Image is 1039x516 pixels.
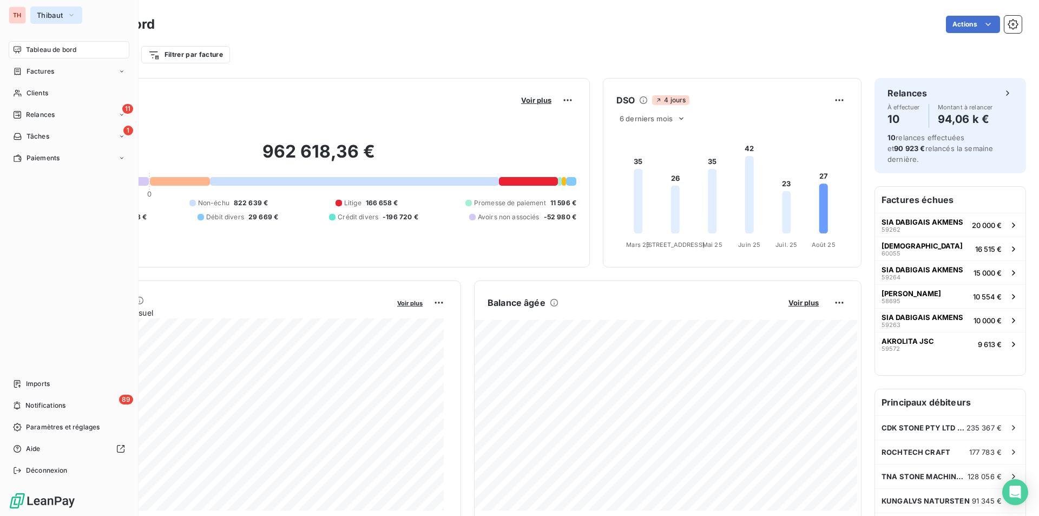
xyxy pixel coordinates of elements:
div: TH [9,6,26,24]
span: Avoirs non associés [478,212,540,222]
span: relances effectuées et relancés la semaine dernière. [887,133,993,164]
button: AKROLITA JSC595729 613 € [875,332,1025,356]
span: 90 923 € [894,144,925,153]
span: 58695 [882,298,900,304]
span: Factures [27,67,54,76]
h2: 962 618,36 € [61,141,576,173]
button: SIA DABIGAIS AKMENS5926415 000 € [875,260,1025,284]
span: Voir plus [788,298,819,307]
span: Litige [344,198,361,208]
span: AKROLITA JSC [882,337,934,345]
span: 822 639 € [234,198,268,208]
span: Clients [27,88,48,98]
button: Filtrer par facture [141,46,230,63]
span: Paiements [27,153,60,163]
button: Voir plus [394,298,426,308]
span: 177 783 € [969,448,1002,456]
span: -52 980 € [544,212,576,222]
span: SIA DABIGAIS AKMENS [882,218,963,226]
span: 89 [119,395,133,404]
span: CDK STONE PTY LTD ([GEOGRAPHIC_DATA]) [882,423,966,432]
button: [DEMOGRAPHIC_DATA]6005516 515 € [875,237,1025,260]
span: 166 658 € [366,198,398,208]
span: Relances [26,110,55,120]
span: 91 345 € [972,497,1002,505]
h4: 94,06 k € [938,110,993,128]
tspan: Mai 25 [702,241,722,249]
span: ROCHTECH CRAFT [882,448,950,456]
span: 6 derniers mois [620,114,673,123]
span: 235 367 € [966,423,1002,432]
h6: Principaux débiteurs [875,389,1025,415]
a: Aide [9,440,129,458]
button: Voir plus [785,298,822,308]
span: 9 613 € [978,340,1002,349]
h6: DSO [616,94,635,107]
span: 15 000 € [974,269,1002,277]
span: 10 000 € [974,316,1002,325]
tspan: Août 25 [812,241,836,249]
span: Thibaut [37,11,63,19]
span: 1 [123,126,133,135]
button: SIA DABIGAIS AKMENS5926220 000 € [875,213,1025,237]
span: SIA DABIGAIS AKMENS [882,265,963,274]
span: 11 [122,104,133,114]
span: Voir plus [521,96,551,104]
h6: Balance âgée [488,296,545,309]
span: Crédit divers [338,212,378,222]
a: Factures [9,63,129,80]
span: Montant à relancer [938,104,993,110]
span: [PERSON_NAME] [882,289,941,298]
span: TNA STONE MACHINERY INC. [882,472,968,481]
span: Imports [26,379,50,389]
span: 4 jours [652,95,689,105]
tspan: Mars 25 [626,241,650,249]
span: Tableau de bord [26,45,76,55]
a: Tableau de bord [9,41,129,58]
tspan: Juil. 25 [775,241,797,249]
span: Débit divers [206,212,244,222]
a: Clients [9,84,129,102]
h6: Relances [887,87,927,100]
span: 10 554 € [973,292,1002,301]
span: -196 720 € [383,212,418,222]
span: 29 669 € [248,212,278,222]
span: Promesse de paiement [474,198,546,208]
h4: 10 [887,110,920,128]
button: [PERSON_NAME]5869510 554 € [875,284,1025,308]
span: Paramètres et réglages [26,422,100,432]
span: Notifications [25,401,65,410]
tspan: Juin 25 [738,241,760,249]
span: 10 [887,133,896,142]
a: 11Relances [9,106,129,123]
span: [DEMOGRAPHIC_DATA] [882,241,963,250]
button: Voir plus [518,95,555,105]
span: 59263 [882,322,900,328]
span: Voir plus [397,299,423,307]
a: Paiements [9,149,129,167]
span: Aide [26,444,41,454]
button: SIA DABIGAIS AKMENS5926310 000 € [875,308,1025,332]
img: Logo LeanPay [9,492,76,510]
h6: Factures échues [875,187,1025,213]
span: Non-échu [198,198,229,208]
div: Open Intercom Messenger [1002,479,1028,505]
span: 0 [147,190,152,198]
span: 59264 [882,274,900,280]
a: Paramètres et réglages [9,419,129,436]
span: SIA DABIGAIS AKMENS [882,313,963,322]
span: 59262 [882,226,900,233]
span: 60055 [882,250,900,257]
span: 59572 [882,345,900,352]
span: 20 000 € [972,221,1002,230]
span: 11 596 € [550,198,576,208]
span: 16 515 € [975,245,1002,253]
button: Actions [946,16,1000,33]
a: 1Tâches [9,128,129,145]
span: 128 056 € [968,472,1002,481]
span: Déconnexion [26,466,68,475]
span: Tâches [27,132,49,141]
tspan: [STREET_ADDRESS] [646,241,705,249]
span: Chiffre d'affaires mensuel [61,307,390,318]
span: À effectuer [887,104,920,110]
